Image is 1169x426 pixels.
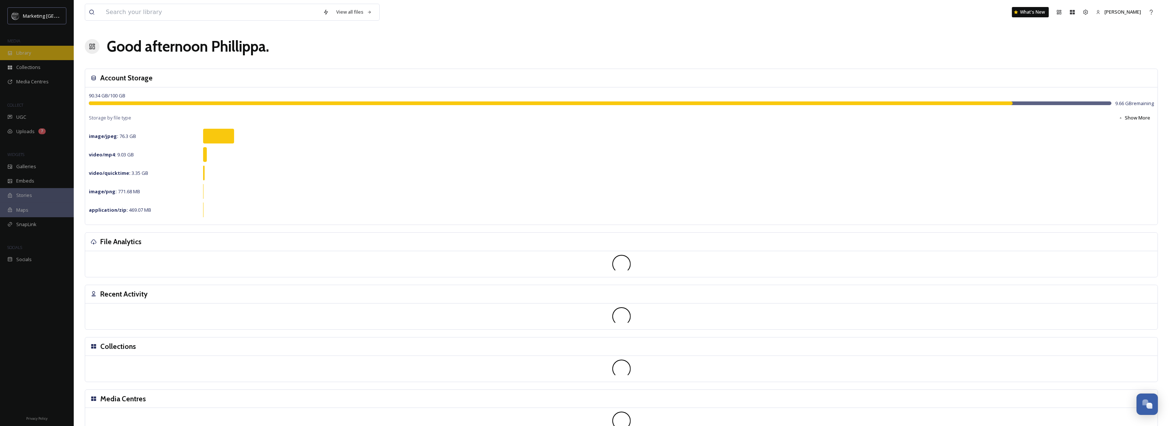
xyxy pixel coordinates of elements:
[16,221,36,228] span: SnapLink
[16,177,34,184] span: Embeds
[38,128,46,134] div: 7
[12,12,19,20] img: MC-Logo-01.svg
[16,207,28,214] span: Maps
[89,133,118,139] strong: image/jpeg :
[1012,7,1049,17] a: What's New
[89,170,131,176] strong: video/quicktime :
[89,151,134,158] span: 9.03 GB
[16,49,31,56] span: Library
[16,192,32,199] span: Stories
[89,114,131,121] span: Storage by file type
[16,128,35,135] span: Uploads
[89,151,116,158] strong: video/mp4 :
[89,92,125,99] span: 90.34 GB / 100 GB
[16,78,49,85] span: Media Centres
[26,416,48,421] span: Privacy Policy
[89,170,148,176] span: 3.35 GB
[26,413,48,422] a: Privacy Policy
[7,245,22,250] span: SOCIALS
[100,394,146,404] h3: Media Centres
[16,64,41,71] span: Collections
[1137,394,1158,415] button: Open Chat
[1115,100,1154,107] span: 9.66 GB remaining
[89,188,117,195] strong: image/png :
[1092,5,1145,19] a: [PERSON_NAME]
[100,236,142,247] h3: File Analytics
[100,341,136,352] h3: Collections
[16,114,26,121] span: UGC
[89,207,128,213] strong: application/zip :
[7,102,23,108] span: COLLECT
[100,289,147,299] h3: Recent Activity
[7,152,24,157] span: WIDGETS
[7,38,20,44] span: MEDIA
[100,73,153,83] h3: Account Storage
[333,5,376,19] a: View all files
[89,207,151,213] span: 469.07 MB
[89,188,140,195] span: 771.68 MB
[1104,8,1141,15] span: [PERSON_NAME]
[16,163,36,170] span: Galleries
[102,4,319,20] input: Search your library
[1115,111,1154,125] button: Show More
[23,12,93,19] span: Marketing [GEOGRAPHIC_DATA]
[107,35,269,58] h1: Good afternoon Phillippa .
[89,133,136,139] span: 76.3 GB
[16,256,32,263] span: Socials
